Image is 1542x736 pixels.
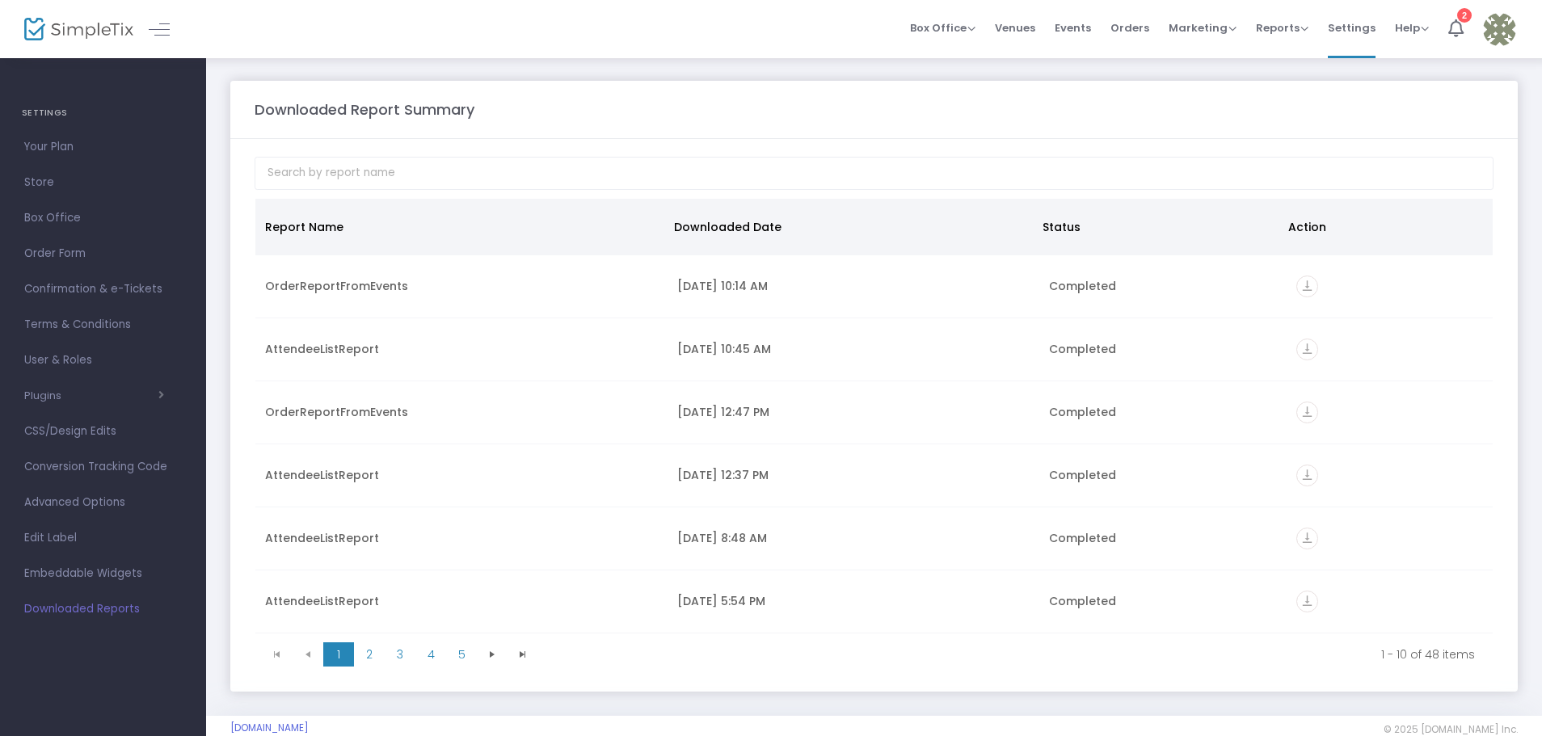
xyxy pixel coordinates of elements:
div: https://go.SimpleTix.com/n9tt3 [1296,275,1483,297]
div: 8/27/2025 5:54 PM [677,593,1029,609]
span: Downloaded Reports [24,599,182,620]
div: 9/24/2025 10:45 AM [677,341,1029,357]
span: CSS/Design Edits [24,421,182,442]
i: vertical_align_bottom [1296,528,1318,549]
a: vertical_align_bottom [1296,343,1318,360]
span: Store [24,172,182,193]
div: https://go.SimpleTix.com/pogwt [1296,339,1483,360]
a: vertical_align_bottom [1296,595,1318,612]
div: 9/22/2025 12:47 PM [677,404,1029,420]
th: Action [1279,199,1483,255]
input: Search by report name [255,157,1494,190]
div: Completed [1049,593,1277,609]
div: OrderReportFromEvents [265,404,658,420]
div: OrderReportFromEvents [265,278,658,294]
button: Plugins [24,389,164,402]
span: Page 1 [323,642,354,667]
th: Report Name [255,199,664,255]
span: Your Plan [24,137,182,158]
span: Edit Label [24,528,182,549]
div: 9/18/2025 12:37 PM [677,467,1029,483]
i: vertical_align_bottom [1296,465,1318,486]
div: 9/25/2025 10:14 AM [677,278,1029,294]
span: Terms & Conditions [24,314,182,335]
th: Status [1033,199,1279,255]
m-panel-title: Downloaded Report Summary [255,99,474,120]
span: Go to the next page [477,642,508,667]
div: Completed [1049,278,1277,294]
div: Data table [255,199,1493,635]
kendo-pager-info: 1 - 10 of 48 items [550,646,1475,662]
div: https://go.SimpleTix.com/vys4j [1296,591,1483,612]
span: © 2025 [DOMAIN_NAME] Inc. [1384,723,1518,736]
div: AttendeeListReport [265,530,658,546]
span: Page 5 [446,642,477,667]
a: vertical_align_bottom [1296,469,1318,486]
span: Page 2 [354,642,385,667]
div: AttendeeListReport [265,593,658,609]
span: Conversion Tracking Code [24,456,182,477]
i: vertical_align_bottom [1296,339,1318,360]
div: https://go.SimpleTix.com/o7hk7 [1296,465,1483,486]
span: Go to the last page [508,642,538,667]
span: Advanced Options [24,492,182,513]
i: vertical_align_bottom [1296,402,1318,423]
span: Venues [995,7,1035,48]
span: Go to the next page [486,648,499,661]
div: https://go.SimpleTix.com/onc0g [1296,528,1483,549]
span: Confirmation & e-Tickets [24,279,182,300]
div: 9/8/2025 8:48 AM [677,530,1029,546]
div: 2 [1457,8,1472,23]
a: vertical_align_bottom [1296,532,1318,549]
span: Page 4 [415,642,446,667]
div: Completed [1049,341,1277,357]
span: Settings [1328,7,1376,48]
i: vertical_align_bottom [1296,275,1318,297]
span: User & Roles [24,350,182,371]
span: Events [1055,7,1091,48]
span: Go to the last page [516,648,529,661]
div: https://go.SimpleTix.com/41d1z [1296,402,1483,423]
a: vertical_align_bottom [1296,280,1318,297]
span: Box Office [24,208,182,229]
span: Help [1395,20,1429,36]
a: vertical_align_bottom [1296,406,1318,423]
th: Downloaded Date [664,199,1033,255]
span: Marketing [1169,20,1237,36]
div: AttendeeListReport [265,341,658,357]
div: Completed [1049,467,1277,483]
span: Orders [1110,7,1149,48]
span: Reports [1256,20,1308,36]
div: AttendeeListReport [265,467,658,483]
span: Embeddable Widgets [24,563,182,584]
div: Completed [1049,530,1277,546]
span: Box Office [910,20,975,36]
span: Page 3 [385,642,415,667]
span: Order Form [24,243,182,264]
h4: SETTINGS [22,97,184,129]
div: Completed [1049,404,1277,420]
i: vertical_align_bottom [1296,591,1318,612]
a: [DOMAIN_NAME] [230,721,309,734]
